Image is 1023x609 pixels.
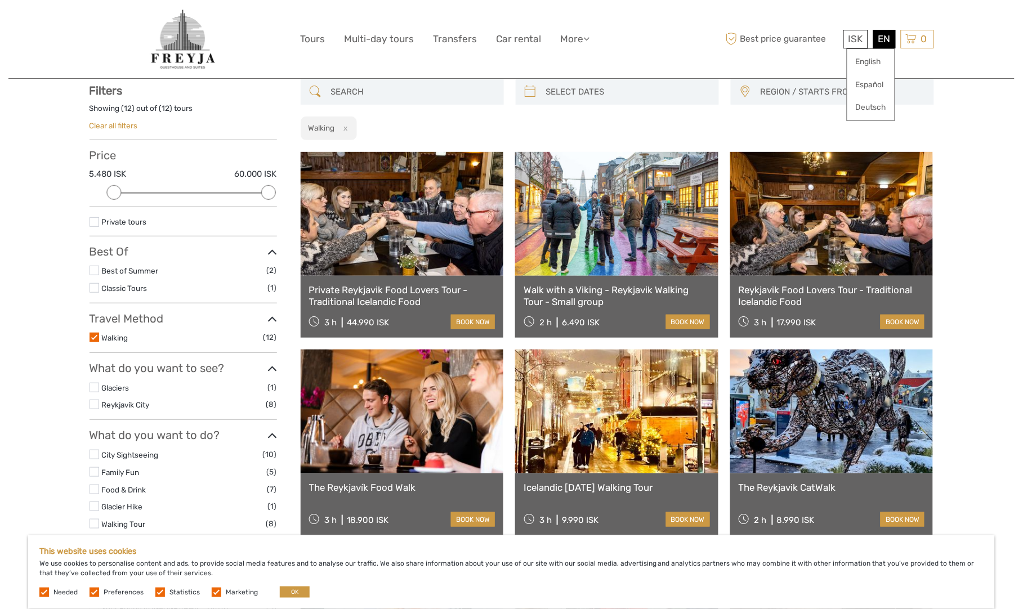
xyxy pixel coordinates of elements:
[739,482,925,493] a: The Reykjavik CatWalk
[336,122,351,134] button: x
[847,52,895,72] a: English
[562,317,600,328] div: 6.490 ISK
[90,245,277,258] h3: Best Of
[16,20,127,29] p: We're away right now. Please check back later!
[102,217,147,226] a: Private tours
[873,30,896,48] div: EN
[235,168,277,180] label: 60.000 ISK
[561,31,590,47] a: More
[102,333,128,342] a: Walking
[434,31,477,47] a: Transfers
[562,515,598,525] div: 9.990 ISK
[309,284,495,307] a: Private Reykjavik Food Lovers Tour - Traditional Icelandic Food
[90,168,127,180] label: 5.480 ISK
[301,31,325,47] a: Tours
[90,428,277,442] h3: What do you want to do?
[756,83,928,101] button: REGION / STARTS FROM
[169,588,200,597] label: Statistics
[324,317,337,328] span: 3 h
[666,315,710,329] a: book now
[102,450,159,459] a: City Sightseeing
[848,33,863,44] span: ISK
[90,121,138,130] a: Clear all filters
[451,512,495,527] a: book now
[102,485,146,494] a: Food & Drink
[53,588,78,597] label: Needed
[881,512,924,527] a: book now
[90,103,277,120] div: Showing ( ) out of ( ) tours
[102,502,143,511] a: Glacier Hike
[263,331,277,344] span: (12)
[102,266,159,275] a: Best of Summer
[39,547,984,556] h5: This website uses cookies
[723,30,841,48] span: Best price guarantee
[104,588,144,597] label: Preferences
[754,515,767,525] span: 2 h
[267,483,277,496] span: (7)
[539,317,552,328] span: 2 h
[309,482,495,493] a: The Reykjavík Food Walk
[919,33,929,44] span: 0
[268,500,277,513] span: (1)
[129,17,143,31] button: Open LiveChat chat widget
[847,97,895,118] a: Deutsch
[266,398,277,411] span: (8)
[268,381,277,394] span: (1)
[451,315,495,329] a: book now
[777,515,815,525] div: 8.990 ISK
[347,515,388,525] div: 18.900 ISK
[666,512,710,527] a: book now
[847,75,895,95] a: Español
[542,82,713,102] input: SELECT DATES
[268,281,277,294] span: (1)
[267,465,277,478] span: (5)
[345,31,414,47] a: Multi-day tours
[754,317,767,328] span: 3 h
[226,588,258,597] label: Marketing
[777,317,816,328] div: 17.990 ISK
[102,400,150,409] a: Reykjavík City
[149,8,217,70] img: General Info:
[280,586,310,598] button: OK
[90,361,277,375] h3: What do you want to see?
[539,515,552,525] span: 3 h
[881,315,924,329] a: book now
[102,383,129,392] a: Glaciers
[102,520,146,529] a: Walking Tour
[90,149,277,162] h3: Price
[263,448,277,461] span: (10)
[308,123,334,132] h2: Walking
[28,535,995,609] div: We use cookies to personalise content and ads, to provide social media features and to analyse ou...
[162,103,170,114] label: 12
[739,284,925,307] a: Reykjavik Food Lovers Tour - Traditional Icelandic Food
[267,264,277,277] span: (2)
[90,84,123,97] strong: Filters
[327,82,498,102] input: SEARCH
[347,317,389,328] div: 44.990 ISK
[90,312,277,325] h3: Travel Method
[324,515,337,525] span: 3 h
[124,103,132,114] label: 12
[102,468,140,477] a: Family Fun
[524,284,710,307] a: Walk with a Viking - Reykjavik Walking Tour - Small group
[102,284,148,293] a: Classic Tours
[497,31,542,47] a: Car rental
[266,517,277,530] span: (8)
[524,482,710,493] a: Icelandic [DATE] Walking Tour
